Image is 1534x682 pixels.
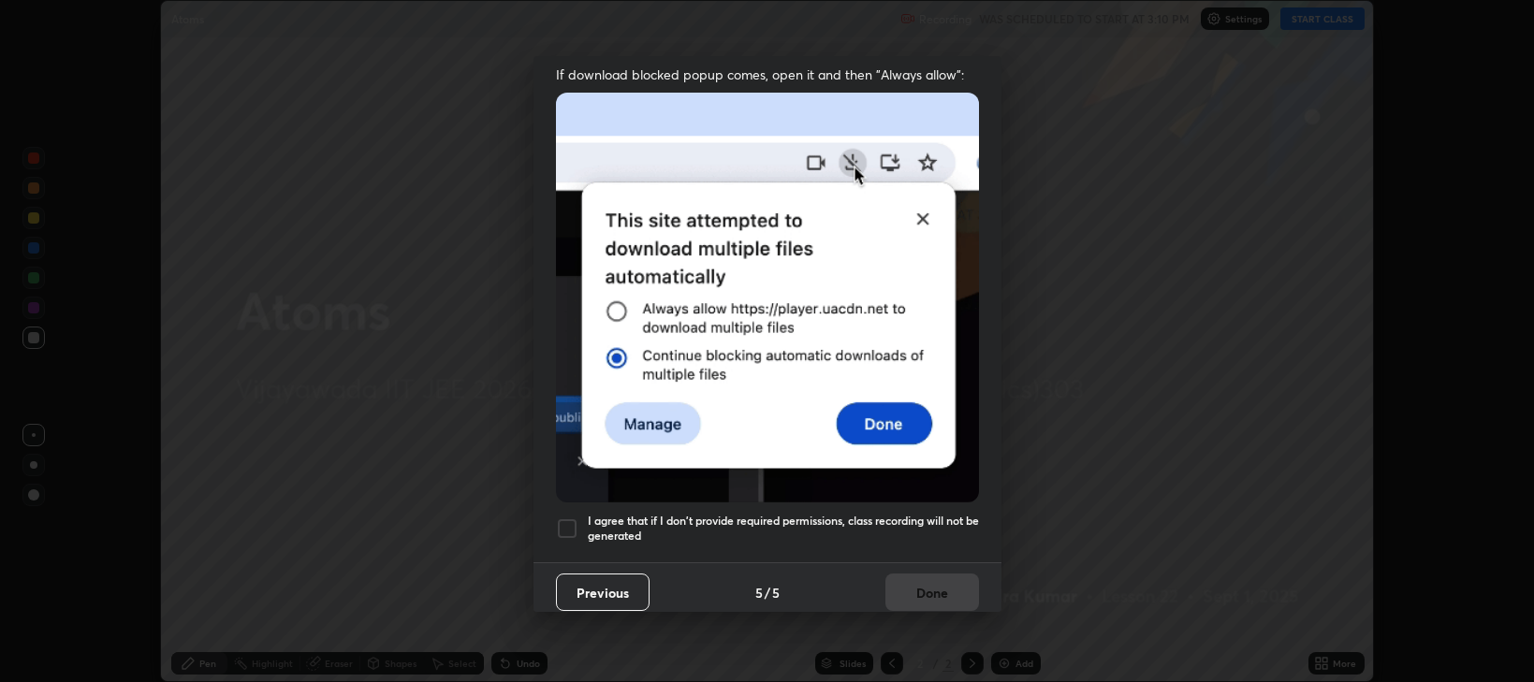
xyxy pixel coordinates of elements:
h4: 5 [755,583,763,602]
button: Previous [556,573,650,611]
span: If download blocked popup comes, open it and then "Always allow": [556,65,979,83]
h4: / [765,583,770,602]
img: downloads-permission-blocked.gif [556,93,979,501]
h5: I agree that if I don't provide required permissions, class recording will not be generated [588,514,979,543]
h4: 5 [772,583,780,602]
